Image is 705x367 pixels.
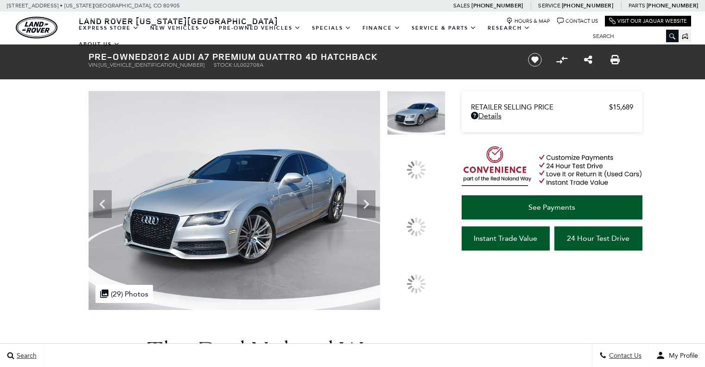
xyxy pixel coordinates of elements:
a: Hours & Map [506,18,550,25]
a: Service & Parts [406,20,482,36]
a: Contact Us [557,18,598,25]
a: Retailer Selling Price $15,689 [471,103,633,111]
a: [PHONE_NUMBER] [471,2,523,9]
img: Land Rover [16,17,57,39]
input: Search [586,31,679,42]
span: 24 Hour Test Drive [567,234,629,243]
span: Sales [453,2,470,9]
span: VIN: [89,62,99,68]
a: Visit Our Jaguar Website [609,18,687,25]
a: land-rover [16,17,57,39]
span: Search [14,352,37,360]
span: UL002708A [234,62,263,68]
button: Save vehicle [525,52,545,67]
span: Contact Us [607,352,641,360]
a: See Payments [462,195,642,219]
span: Stock: [214,62,234,68]
img: Used 2012 Ice Silver Metallic Audi Premium image 1 [387,91,445,135]
a: Share this Pre-Owned 2012 Audi A7 Premium quattro 4D Hatchback [584,54,592,65]
span: [US_VEHICLE_IDENTIFICATION_NUMBER] [99,62,204,68]
span: Retailer Selling Price [471,103,609,111]
a: New Vehicles [145,20,213,36]
strong: Pre-Owned [89,50,148,63]
div: (29) Photos [95,285,153,303]
button: Compare vehicle [555,53,569,67]
nav: Main Navigation [73,20,586,52]
a: Specials [306,20,357,36]
span: My Profile [665,352,698,360]
span: Instant Trade Value [474,234,537,243]
span: Parts [629,2,645,9]
a: EXPRESS STORE [73,20,145,36]
span: See Payments [528,203,575,212]
a: Details [471,111,633,120]
img: Used 2012 Ice Silver Metallic Audi Premium image 1 [89,91,380,310]
a: Land Rover [US_STATE][GEOGRAPHIC_DATA] [73,15,284,26]
a: [PHONE_NUMBER] [562,2,613,9]
a: [STREET_ADDRESS] • [US_STATE][GEOGRAPHIC_DATA], CO 80905 [7,2,180,9]
a: Finance [357,20,406,36]
a: [PHONE_NUMBER] [647,2,698,9]
a: About Us [73,36,126,52]
span: Land Rover [US_STATE][GEOGRAPHIC_DATA] [79,15,278,26]
button: user-profile-menu [649,344,705,367]
a: Pre-Owned Vehicles [213,20,306,36]
a: Research [482,20,536,36]
a: 24 Hour Test Drive [554,226,642,251]
a: Instant Trade Value [462,226,550,251]
a: Print this Pre-Owned 2012 Audi A7 Premium quattro 4D Hatchback [610,54,620,65]
h1: 2012 Audi A7 Premium quattro 4D Hatchback [89,52,513,62]
span: $15,689 [609,103,633,111]
span: Service [538,2,560,9]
